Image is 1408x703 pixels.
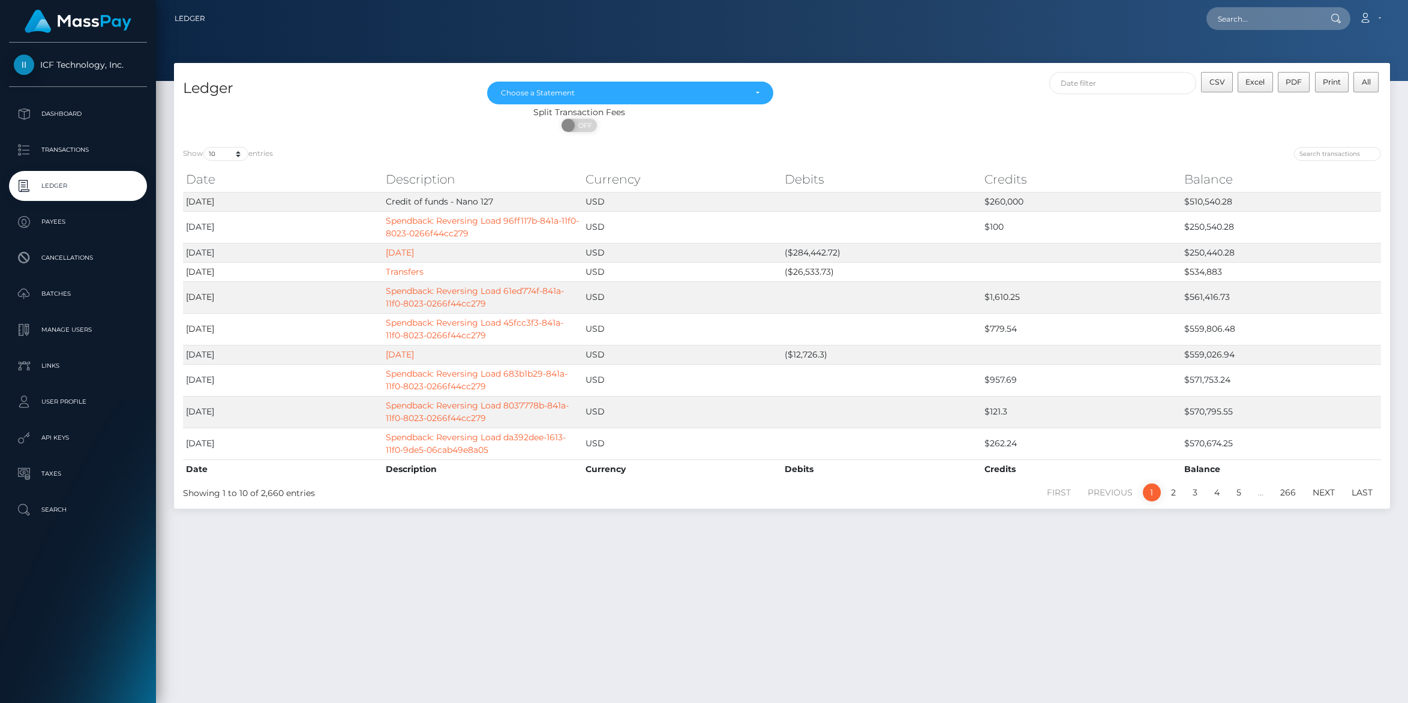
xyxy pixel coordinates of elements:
[583,167,782,191] th: Currency
[583,428,782,459] td: USD
[14,357,142,375] p: Links
[1274,483,1302,501] a: 266
[25,10,131,33] img: MassPay Logo
[14,213,142,231] p: Payees
[386,215,579,239] a: Spendback: Reversing Load 96ff117b-841a-11f0-8023-0266f44cc279
[1186,483,1204,501] a: 3
[487,82,773,104] button: Choose a Statement
[386,266,424,277] a: Transfers
[9,135,147,165] a: Transactions
[386,432,566,455] a: Spendback: Reversing Load da392dee-1613-11f0-9de5-06cab49e8a05
[583,211,782,243] td: USD
[14,321,142,339] p: Manage Users
[14,429,142,447] p: API Keys
[183,428,383,459] td: [DATE]
[383,459,583,479] th: Description
[9,243,147,273] a: Cancellations
[1181,459,1381,479] th: Balance
[1306,483,1341,501] a: Next
[1181,364,1381,396] td: $571,753.24
[1049,72,1197,94] input: Date filter
[782,459,981,479] th: Debits
[981,459,1181,479] th: Credits
[9,315,147,345] a: Manage Users
[183,243,383,262] td: [DATE]
[1181,262,1381,281] td: $534,883
[981,167,1181,191] th: Credits
[183,396,383,428] td: [DATE]
[9,279,147,309] a: Batches
[1230,483,1248,501] a: 5
[9,387,147,417] a: User Profile
[981,396,1181,428] td: $121.3
[1181,396,1381,428] td: $570,795.55
[14,177,142,195] p: Ledger
[981,281,1181,313] td: $1,610.25
[1181,313,1381,345] td: $559,806.48
[383,192,583,211] td: Credit of funds - Nano 127
[175,6,205,31] a: Ledger
[583,396,782,428] td: USD
[14,285,142,303] p: Batches
[183,313,383,345] td: [DATE]
[1181,192,1381,211] td: $510,540.28
[1181,243,1381,262] td: $250,440.28
[1209,77,1225,86] span: CSV
[782,345,981,364] td: ($12,726.3)
[183,211,383,243] td: [DATE]
[183,281,383,313] td: [DATE]
[1208,483,1226,501] a: 4
[9,59,147,70] span: ICF Technology, Inc.
[1362,77,1371,86] span: All
[1323,77,1341,86] span: Print
[9,495,147,525] a: Search
[386,286,564,309] a: Spendback: Reversing Load 61ed774f-841a-11f0-8023-0266f44cc279
[386,349,414,360] a: [DATE]
[1278,72,1310,92] button: PDF
[1238,72,1273,92] button: Excel
[183,78,469,99] h4: Ledger
[386,247,414,258] a: [DATE]
[583,313,782,345] td: USD
[386,368,568,392] a: Spendback: Reversing Load 683b1b29-841a-11f0-8023-0266f44cc279
[1345,483,1379,501] a: Last
[386,317,563,341] a: Spendback: Reversing Load 45fcc3f3-841a-11f0-8023-0266f44cc279
[1181,345,1381,364] td: $559,026.94
[583,243,782,262] td: USD
[1181,167,1381,191] th: Balance
[174,106,984,119] div: Split Transaction Fees
[981,211,1181,243] td: $100
[1245,77,1265,86] span: Excel
[583,364,782,396] td: USD
[583,459,782,479] th: Currency
[14,249,142,267] p: Cancellations
[1164,483,1182,501] a: 2
[583,345,782,364] td: USD
[9,351,147,381] a: Links
[1143,483,1161,501] a: 1
[782,243,981,262] td: ($284,442.72)
[386,400,569,423] a: Spendback: Reversing Load 8037778b-841a-11f0-8023-0266f44cc279
[9,423,147,453] a: API Keys
[1294,147,1381,161] input: Search transactions
[14,105,142,123] p: Dashboard
[501,88,746,98] div: Choose a Statement
[782,262,981,281] td: ($26,533.73)
[1206,7,1319,30] input: Search...
[981,313,1181,345] td: $779.54
[14,141,142,159] p: Transactions
[383,167,583,191] th: Description
[183,364,383,396] td: [DATE]
[568,119,598,132] span: OFF
[981,192,1181,211] td: $260,000
[203,147,248,161] select: Showentries
[183,167,383,191] th: Date
[583,262,782,281] td: USD
[1201,72,1233,92] button: CSV
[183,459,383,479] th: Date
[782,167,981,191] th: Debits
[981,364,1181,396] td: $957.69
[14,501,142,519] p: Search
[183,262,383,281] td: [DATE]
[9,99,147,129] a: Dashboard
